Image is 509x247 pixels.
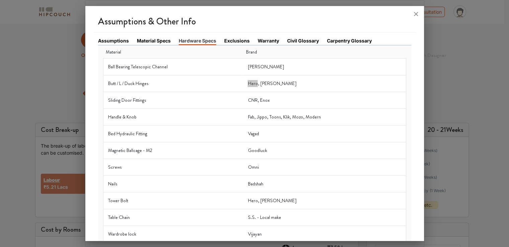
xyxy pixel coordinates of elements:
td: Magnetic Ballcage - M2 [103,142,243,159]
a: Exclusions [224,37,250,44]
th: Brand [243,46,406,59]
td: Hero, [PERSON_NAME] [243,75,406,92]
td: [PERSON_NAME] [243,59,406,75]
td: Butt / L / Duck Hinges [103,75,243,92]
td: Vijayan [243,226,406,243]
td: Fab, Jippo, Toons, Klik, Mozo, Modern [243,109,406,126]
td: Omni [243,159,406,176]
td: Ball Bearing Telescopic Channel [103,59,243,75]
td: Bed Hydraulic Fitting [103,126,243,142]
td: Badshah [243,176,406,192]
td: Goodluck [243,142,406,159]
a: Civil Glossary [287,37,319,44]
td: Hero, [PERSON_NAME] [243,192,406,209]
td: Vagad [243,126,406,142]
td: Table Chain [103,209,243,226]
a: Carpentry Glossary [327,37,372,44]
a: Assumptions [98,37,129,44]
td: Tower Bolt [103,192,243,209]
a: Material Specs [137,37,171,44]
td: Wardrobe lock [103,226,243,243]
td: Screws [103,159,243,176]
td: Nails [103,176,243,192]
a: Hardware Specs [179,37,216,45]
td: Handle & Knob [103,109,243,126]
td: CNR, Enox [243,92,406,109]
a: Warranty [258,37,279,44]
td: Sliding Door Fittings [103,92,243,109]
th: Material [103,46,243,59]
td: S.S. - Local make [243,209,406,226]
